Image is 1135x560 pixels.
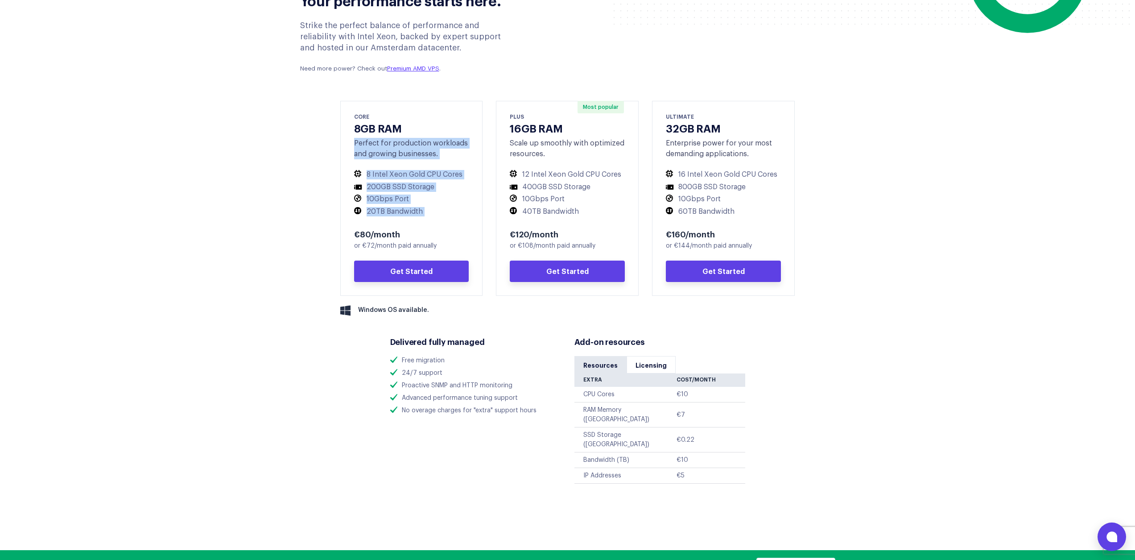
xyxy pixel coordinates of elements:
[666,121,781,134] h3: 32GB RAM
[574,427,677,452] td: SSD Storage ([GEOGRAPHIC_DATA])
[677,387,745,402] td: €10
[510,138,625,159] div: Scale up smoothly with optimized resources.
[354,195,469,204] li: 10Gbps Port
[574,402,677,427] td: RAM Memory ([GEOGRAPHIC_DATA])
[666,207,781,216] li: 60TB Bandwidth
[574,468,677,484] td: IP Addresses
[578,101,624,113] span: Most popular
[510,261,625,282] a: Get Started
[354,138,469,159] div: Perfect for production workloads and growing businesses.
[354,207,469,216] li: 20TB Bandwidth
[354,228,469,239] div: €80/month
[666,183,781,192] li: 800GB SSD Storage
[574,336,745,347] h3: Add-on resources
[510,228,625,239] div: €120/month
[390,394,561,403] li: Advanced performance tuning support
[1098,523,1126,551] button: Open chat window
[666,228,781,239] div: €160/month
[574,387,677,402] td: CPU Cores
[574,356,627,373] a: Resources
[390,406,561,415] li: No overage charges for "extra" support hours
[666,170,781,179] li: 16 Intel Xeon Gold CPU Cores
[390,356,561,365] li: Free migration
[390,336,561,347] h3: Delivered fully managed
[387,66,439,71] a: Premium AMD VPS
[666,112,781,120] div: ULTIMATE
[666,138,781,159] div: Enterprise power for your most demanding applications.
[510,183,625,192] li: 400GB SSD Storage
[510,241,625,251] div: or €108/month paid annually
[358,306,429,315] span: Windows OS available.
[574,452,677,468] td: Bandwidth (TB)
[677,373,745,387] th: Cost/Month
[510,170,625,179] li: 12 Intel Xeon Gold CPU Cores
[666,195,781,204] li: 10Gbps Port
[354,112,469,120] div: CORE
[677,427,745,452] td: €0.22
[390,369,561,378] li: 24/7 support
[677,402,745,427] td: €7
[574,373,677,387] th: Extra
[677,452,745,468] td: €10
[390,381,561,390] li: Proactive SNMP and HTTP monitoring
[354,170,469,179] li: 8 Intel Xeon Gold CPU Cores
[354,121,469,134] h3: 8GB RAM
[510,207,625,216] li: 40TB Bandwidth
[354,261,469,282] a: Get Started
[510,112,625,120] div: PLUS
[510,195,625,204] li: 10Gbps Port
[666,261,781,282] a: Get Started
[677,468,745,484] td: €5
[300,20,516,74] div: Strike the perfect balance of performance and reliability with Intel Xeon, backed by expert suppo...
[354,241,469,251] div: or €72/month paid annually
[510,121,625,134] h3: 16GB RAM
[354,183,469,192] li: 200GB SSD Storage
[627,356,676,373] a: Licensing
[300,65,516,73] p: Need more power? Check out .
[666,241,781,251] div: or €144/month paid annually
